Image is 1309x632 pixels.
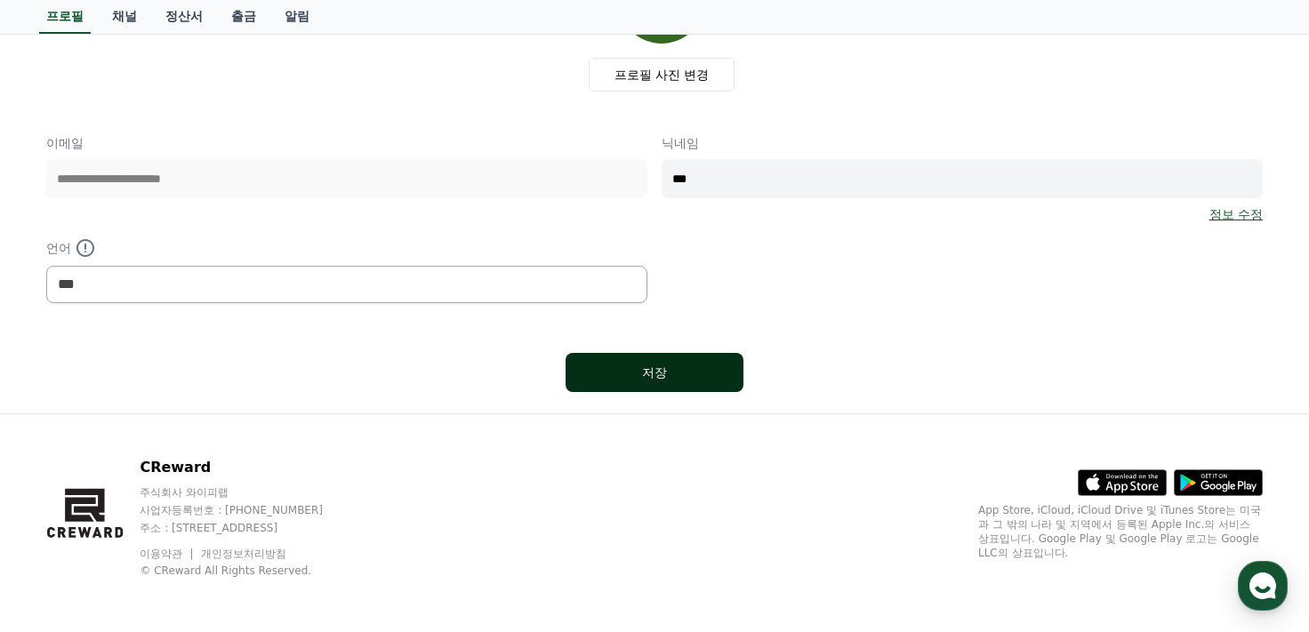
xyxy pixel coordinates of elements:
[566,353,743,392] button: 저장
[662,134,1263,152] p: 닉네임
[589,58,735,92] label: 프로필 사진 변경
[140,503,357,517] p: 사업자등록번호 : [PHONE_NUMBER]
[46,237,647,259] p: 언어
[46,134,647,152] p: 이메일
[601,364,708,381] div: 저장
[5,484,117,529] a: 홈
[140,564,357,578] p: © CReward All Rights Reserved.
[56,511,67,525] span: 홈
[140,485,357,500] p: 주식회사 와이피랩
[163,512,184,526] span: 대화
[229,484,341,529] a: 설정
[140,548,196,560] a: 이용약관
[1209,205,1263,223] a: 정보 수정
[275,511,296,525] span: 설정
[140,521,357,535] p: 주소 : [STREET_ADDRESS]
[140,457,357,478] p: CReward
[117,484,229,529] a: 대화
[201,548,286,560] a: 개인정보처리방침
[978,503,1263,560] p: App Store, iCloud, iCloud Drive 및 iTunes Store는 미국과 그 밖의 나라 및 지역에서 등록된 Apple Inc.의 서비스 상표입니다. Goo...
